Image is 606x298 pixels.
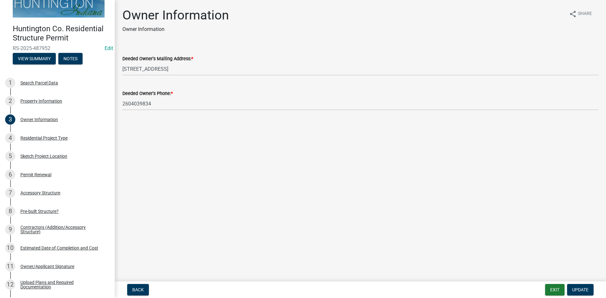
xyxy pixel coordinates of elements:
[58,56,83,62] wm-modal-confirm: Notes
[572,287,588,292] span: Update
[20,136,68,140] div: Residential Project Type
[5,133,15,143] div: 4
[5,243,15,253] div: 10
[20,172,51,177] div: Permit Renewal
[567,284,594,295] button: Update
[105,45,113,51] a: Edit
[5,206,15,216] div: 8
[58,53,83,64] button: Notes
[20,81,58,85] div: Search Parcel Data
[564,8,597,20] button: shareShare
[20,280,105,289] div: Upload Plans and Required Documentation
[20,264,74,269] div: Owner/Applicant Signature
[5,261,15,272] div: 11
[122,8,229,23] h1: Owner Information
[13,24,110,43] h4: Huntington Co. Residential Structure Permit
[5,96,15,106] div: 2
[5,151,15,161] div: 5
[13,56,56,62] wm-modal-confirm: Summary
[122,91,173,96] label: Deeded Owner's Phone:
[5,224,15,235] div: 9
[545,284,565,295] button: Exit
[20,191,60,195] div: Accessory Structure
[122,25,229,33] p: Owner Information
[132,287,144,292] span: Back
[20,99,62,103] div: Property Information
[5,188,15,198] div: 7
[569,10,577,18] i: share
[5,170,15,180] div: 6
[127,284,149,295] button: Back
[20,154,67,158] div: Sketch Project Location
[578,10,592,18] span: Share
[5,78,15,88] div: 1
[5,280,15,290] div: 12
[122,57,193,61] label: Deeded Owner's Mailing Address:
[20,209,59,214] div: Pre-built Structure?
[13,45,102,51] span: RS-2025-487952
[20,117,58,122] div: Owner Information
[20,246,98,250] div: Estimated Date of Completion and Cost
[13,53,56,64] button: View Summary
[20,225,105,234] div: Contractors (Addition/Accessory Structure)
[5,114,15,125] div: 3
[105,45,113,51] wm-modal-confirm: Edit Application Number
